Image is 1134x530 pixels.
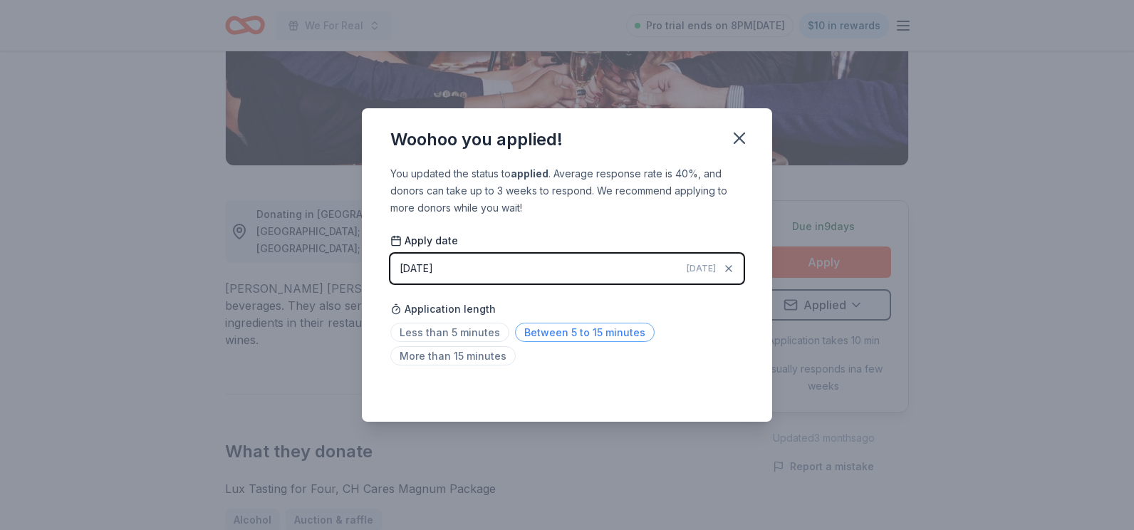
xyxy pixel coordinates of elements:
div: Woohoo you applied! [390,128,563,151]
span: Less than 5 minutes [390,323,509,342]
button: [DATE][DATE] [390,254,744,284]
b: applied [511,167,548,180]
div: [DATE] [400,260,433,277]
div: You updated the status to . Average response rate is 40%, and donors can take up to 3 weeks to re... [390,165,744,217]
span: More than 15 minutes [390,346,516,365]
span: Apply date [390,234,458,248]
span: Application length [390,301,496,318]
span: Between 5 to 15 minutes [515,323,655,342]
span: [DATE] [687,263,716,274]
